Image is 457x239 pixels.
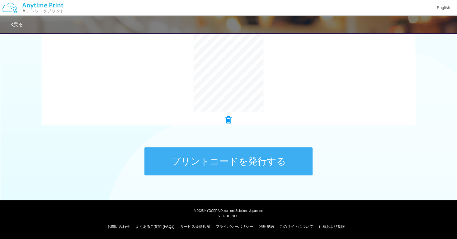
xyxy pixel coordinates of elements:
[216,224,253,229] a: プライバシーポリシー
[144,147,313,175] button: プリントコードを発行する
[280,224,313,229] a: このサイトについて
[219,214,238,218] span: v1.18.0.32895
[259,224,274,229] a: 利用規約
[107,224,130,229] a: お問い合わせ
[180,224,210,229] a: サービス提供店舗
[11,22,23,27] a: 戻る
[135,224,174,229] a: よくあるご質問 (FAQs)
[194,208,264,213] span: © 2025 KYOCERA Document Solutions Japan Inc.
[319,224,345,229] a: 仕様および制限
